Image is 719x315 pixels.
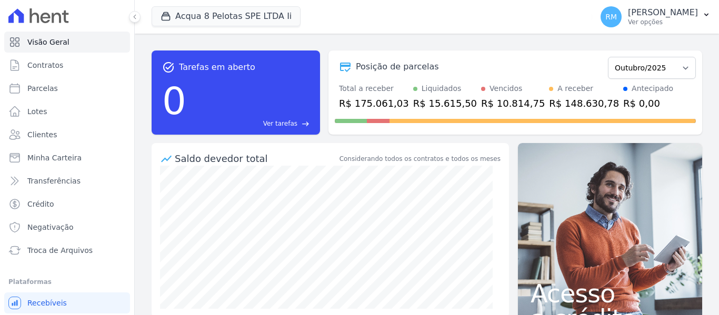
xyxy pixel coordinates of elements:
div: Vencidos [490,83,522,94]
div: A receber [557,83,593,94]
a: Recebíveis [4,292,130,313]
span: Lotes [27,106,47,117]
div: R$ 175.061,03 [339,96,409,110]
button: RM [PERSON_NAME] Ver opções [592,2,719,32]
a: Visão Geral [4,32,130,53]
span: Minha Carteira [27,153,82,163]
a: Contratos [4,55,130,76]
a: Transferências [4,170,130,191]
span: Troca de Arquivos [27,245,93,256]
span: Acesso [531,281,690,306]
span: east [302,120,309,128]
span: Parcelas [27,83,58,94]
div: Plataformas [8,276,126,288]
p: Ver opções [628,18,698,26]
a: Lotes [4,101,130,122]
div: Considerando todos os contratos e todos os meses [339,154,501,164]
span: Crédito [27,199,54,209]
div: R$ 148.630,78 [549,96,619,110]
p: [PERSON_NAME] [628,7,698,18]
span: Tarefas em aberto [179,61,255,74]
div: Saldo devedor total [175,151,337,166]
div: Liquidados [422,83,462,94]
a: Crédito [4,194,130,215]
div: R$ 10.814,75 [481,96,545,110]
a: Negativação [4,217,130,238]
a: Ver tarefas east [191,119,309,128]
a: Troca de Arquivos [4,240,130,261]
div: Posição de parcelas [356,60,439,73]
span: Transferências [27,176,81,186]
a: Clientes [4,124,130,145]
a: Parcelas [4,78,130,99]
span: RM [605,13,617,21]
div: Total a receber [339,83,409,94]
span: Contratos [27,60,63,70]
span: Clientes [27,129,57,140]
div: Antecipado [632,83,673,94]
span: Visão Geral [27,37,69,47]
div: R$ 15.615,50 [413,96,477,110]
span: Ver tarefas [263,119,297,128]
span: Recebíveis [27,298,67,308]
a: Minha Carteira [4,147,130,168]
span: Negativação [27,222,74,232]
div: R$ 0,00 [623,96,673,110]
span: task_alt [162,61,175,74]
button: Acqua 8 Pelotas SPE LTDA Ii [152,6,301,26]
div: 0 [162,74,186,128]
